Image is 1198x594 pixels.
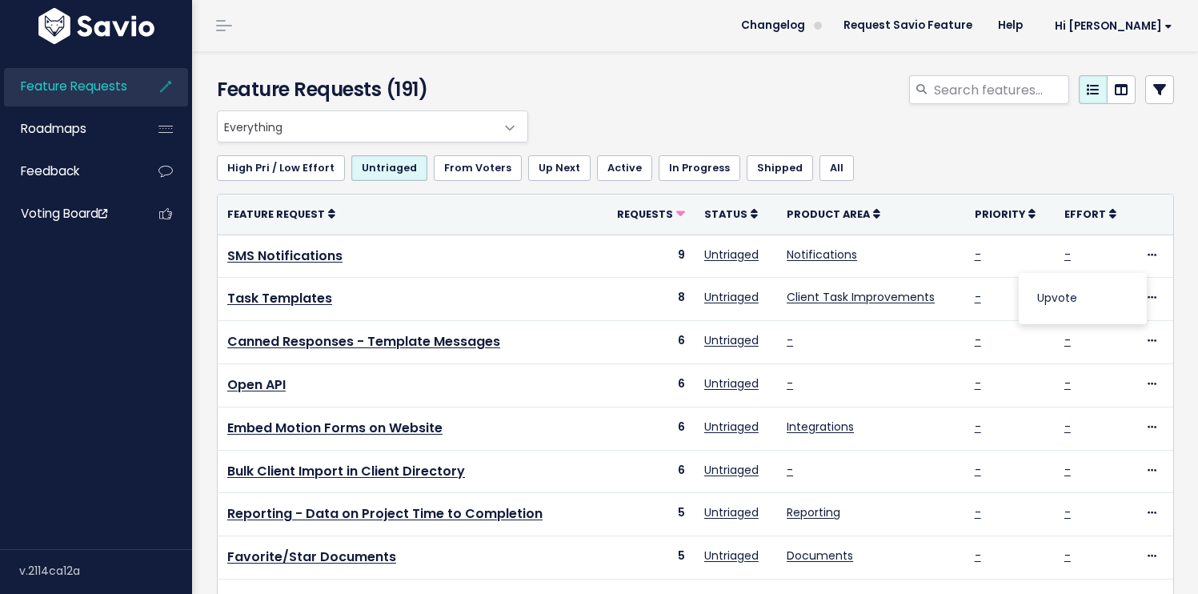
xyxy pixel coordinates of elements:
[704,462,759,478] a: Untriaged
[4,110,133,147] a: Roadmaps
[597,363,695,407] td: 6
[227,207,325,221] span: Feature Request
[1064,332,1071,348] a: -
[975,247,981,263] a: -
[819,155,854,181] a: All
[227,419,443,437] a: Embed Motion Forms on Website
[975,504,981,520] a: -
[741,20,805,31] span: Changelog
[787,548,853,564] a: Documents
[747,155,813,181] a: Shipped
[597,321,695,364] td: 6
[704,247,759,263] a: Untriaged
[597,278,695,321] td: 8
[975,207,1025,221] span: Priority
[1064,206,1116,222] a: Effort
[4,195,133,232] a: Voting Board
[975,462,981,478] a: -
[528,155,591,181] a: Up Next
[1064,462,1071,478] a: -
[787,206,880,222] a: Product Area
[1025,283,1140,315] a: Upvote
[217,155,345,181] a: High Pri / Low Effort
[1064,419,1071,435] a: -
[227,504,543,523] a: Reporting - Data on Project Time to Completion
[1064,548,1071,564] a: -
[1055,20,1172,32] span: Hi [PERSON_NAME]
[975,548,981,564] a: -
[597,155,652,181] a: Active
[1036,14,1185,38] a: Hi [PERSON_NAME]
[787,332,793,348] a: -
[975,332,981,348] a: -
[597,235,695,278] td: 9
[597,493,695,536] td: 5
[21,120,86,137] span: Roadmaps
[787,207,870,221] span: Product Area
[704,419,759,435] a: Untriaged
[21,163,79,179] span: Feedback
[787,375,793,391] a: -
[787,504,840,520] a: Reporting
[787,419,854,435] a: Integrations
[1064,375,1071,391] a: -
[787,247,857,263] a: Notifications
[34,8,158,44] img: logo-white.9d6f32f41409.svg
[617,207,673,221] span: Requests
[227,289,332,307] a: Task Templates
[4,153,133,190] a: Feedback
[19,550,192,592] div: v.2114ca12a
[787,462,793,478] a: -
[21,78,127,94] span: Feature Requests
[1064,207,1106,221] span: Effort
[227,548,396,566] a: Favorite/Star Documents
[21,205,107,222] span: Voting Board
[227,247,343,265] a: SMS Notifications
[985,14,1036,38] a: Help
[704,375,759,391] a: Untriaged
[1064,504,1071,520] a: -
[704,207,747,221] span: Status
[975,289,981,305] a: -
[704,548,759,564] a: Untriaged
[597,536,695,580] td: 5
[975,375,981,391] a: -
[659,155,740,181] a: In Progress
[704,332,759,348] a: Untriaged
[218,111,495,142] span: Everything
[975,206,1036,222] a: Priority
[787,289,935,305] a: Client Task Improvements
[227,375,286,394] a: Open API
[597,450,695,493] td: 6
[932,75,1069,104] input: Search features...
[227,332,500,351] a: Canned Responses - Template Messages
[975,419,981,435] a: -
[217,75,520,104] h4: Feature Requests (191)
[617,206,685,222] a: Requests
[217,155,1174,181] ul: Filter feature requests
[351,155,427,181] a: Untriaged
[1064,247,1071,263] a: -
[227,206,335,222] a: Feature Request
[4,68,133,105] a: Feature Requests
[831,14,985,38] a: Request Savio Feature
[227,462,465,480] a: Bulk Client Import in Client Directory
[704,289,759,305] a: Untriaged
[217,110,528,142] span: Everything
[434,155,522,181] a: From Voters
[597,407,695,450] td: 6
[704,206,758,222] a: Status
[704,504,759,520] a: Untriaged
